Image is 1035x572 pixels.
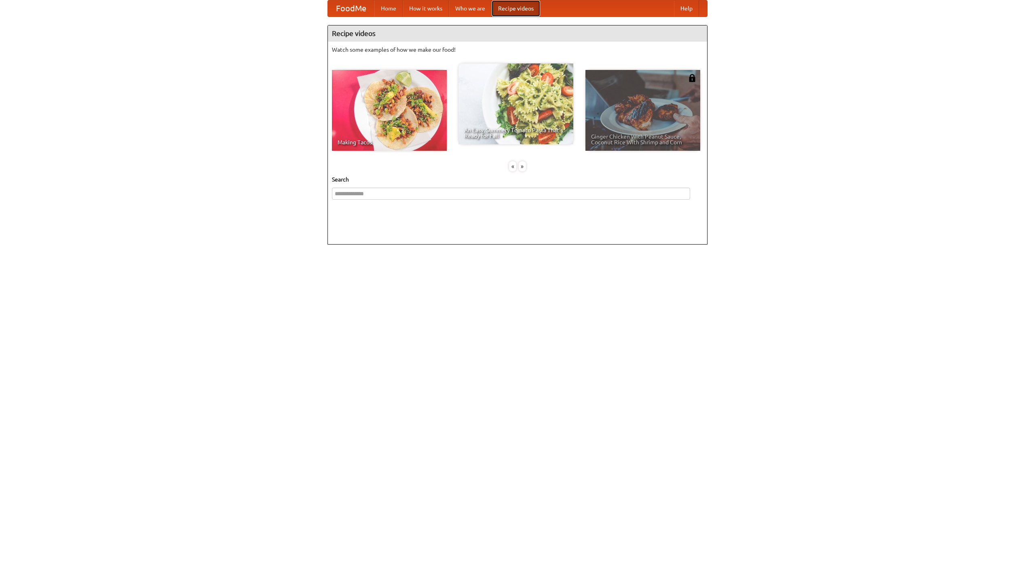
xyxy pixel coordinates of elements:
div: « [509,161,516,171]
p: Watch some examples of how we make our food! [332,46,703,54]
span: An Easy, Summery Tomato Pasta That's Ready for Fall [464,127,568,139]
h5: Search [332,175,703,184]
img: 483408.png [688,74,696,82]
a: Who we are [449,0,492,17]
h4: Recipe videos [328,25,707,42]
a: Making Tacos [332,70,447,151]
a: Help [674,0,699,17]
span: Making Tacos [338,139,441,145]
a: FoodMe [328,0,374,17]
a: Home [374,0,403,17]
a: Recipe videos [492,0,540,17]
div: » [519,161,526,171]
a: How it works [403,0,449,17]
a: An Easy, Summery Tomato Pasta That's Ready for Fall [458,63,573,144]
